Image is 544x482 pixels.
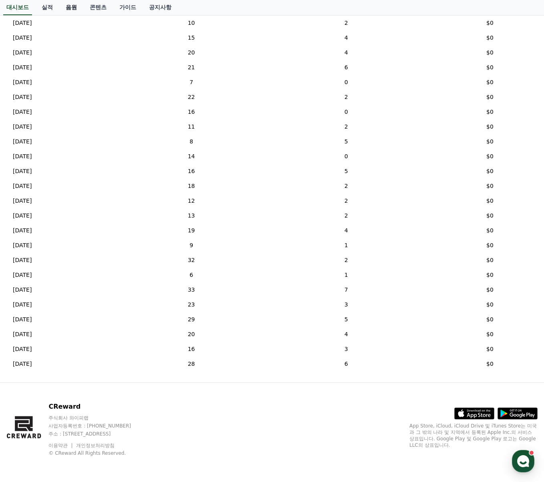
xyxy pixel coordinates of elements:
td: $0 [442,223,538,238]
td: $0 [442,105,538,119]
td: $0 [442,16,538,30]
td: 5 [250,312,442,327]
td: $0 [442,179,538,194]
td: 5 [250,134,442,149]
td: 6 [250,357,442,371]
td: 8 [133,134,250,149]
p: [DATE] [13,78,32,87]
td: $0 [442,30,538,45]
td: 18 [133,179,250,194]
td: 3 [250,297,442,312]
p: [DATE] [13,226,32,235]
td: $0 [442,164,538,179]
td: $0 [442,208,538,223]
td: $0 [442,253,538,268]
p: [DATE] [13,286,32,294]
td: 16 [133,342,250,357]
td: $0 [442,90,538,105]
p: CReward [48,402,146,411]
span: 대화 [73,266,83,273]
td: $0 [442,282,538,297]
p: App Store, iCloud, iCloud Drive 및 iTunes Store는 미국과 그 밖의 나라 및 지역에서 등록된 Apple Inc.의 서비스 상표입니다. Goo... [409,423,538,448]
p: [DATE] [13,48,32,57]
td: 23 [133,297,250,312]
td: 1 [250,268,442,282]
td: 14 [133,149,250,164]
td: 21 [133,60,250,75]
a: 개인정보처리방침 [76,443,115,448]
p: [DATE] [13,212,32,220]
td: 2 [250,16,442,30]
td: 32 [133,253,250,268]
span: 설정 [124,266,133,272]
td: 19 [133,223,250,238]
p: [DATE] [13,330,32,339]
p: [DATE] [13,241,32,250]
a: 홈 [2,254,53,274]
td: 2 [250,253,442,268]
td: 29 [133,312,250,327]
td: $0 [442,312,538,327]
td: 9 [133,238,250,253]
td: 20 [133,327,250,342]
a: 대화 [53,254,103,274]
p: [DATE] [13,152,32,161]
td: 4 [250,327,442,342]
p: [DATE] [13,345,32,353]
td: $0 [442,297,538,312]
td: $0 [442,119,538,134]
p: [DATE] [13,63,32,72]
td: 13 [133,208,250,223]
td: 16 [133,105,250,119]
td: $0 [442,238,538,253]
td: 6 [133,268,250,282]
td: 2 [250,90,442,105]
a: 설정 [103,254,154,274]
p: [DATE] [13,360,32,368]
p: [DATE] [13,182,32,190]
td: 4 [250,223,442,238]
td: 18 [133,371,250,386]
td: 4 [250,45,442,60]
a: 이용약관 [48,443,74,448]
td: $0 [442,327,538,342]
td: 7 [250,282,442,297]
td: 2 [250,119,442,134]
p: [DATE] [13,167,32,175]
td: $0 [442,357,538,371]
td: 2 [250,179,442,194]
td: $0 [442,371,538,386]
p: [DATE] [13,315,32,324]
p: 사업자등록번호 : [PHONE_NUMBER] [48,423,146,429]
p: [DATE] [13,256,32,264]
td: $0 [442,194,538,208]
p: [DATE] [13,19,32,27]
p: 주식회사 와이피랩 [48,415,146,421]
td: 5 [250,164,442,179]
p: [DATE] [13,123,32,131]
td: 10 [133,16,250,30]
td: 11 [133,119,250,134]
td: $0 [442,45,538,60]
td: $0 [442,342,538,357]
p: © CReward All Rights Reserved. [48,450,146,456]
td: 1 [250,371,442,386]
td: 28 [133,357,250,371]
td: 3 [250,342,442,357]
p: [DATE] [13,197,32,205]
td: $0 [442,75,538,90]
td: 0 [250,75,442,90]
td: 33 [133,282,250,297]
td: 22 [133,90,250,105]
td: 0 [250,149,442,164]
td: 2 [250,208,442,223]
td: 2 [250,194,442,208]
span: 홈 [25,266,30,272]
td: 12 [133,194,250,208]
p: [DATE] [13,375,32,383]
td: 20 [133,45,250,60]
td: 7 [133,75,250,90]
td: $0 [442,149,538,164]
p: [DATE] [13,271,32,279]
p: [DATE] [13,300,32,309]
